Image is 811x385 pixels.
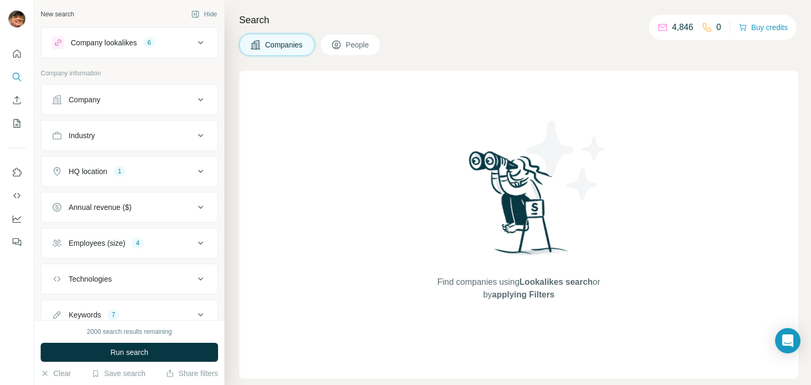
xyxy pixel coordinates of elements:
[464,148,574,266] img: Surfe Illustration - Woman searching with binoculars
[166,368,218,379] button: Share filters
[69,310,101,320] div: Keywords
[143,38,155,47] div: 6
[41,123,218,148] button: Industry
[131,238,144,248] div: 4
[8,209,25,228] button: Dashboard
[8,163,25,182] button: Use Surfe on LinkedIn
[41,195,218,220] button: Annual revenue ($)
[8,186,25,205] button: Use Surfe API
[775,328,800,353] div: Open Intercom Messenger
[69,238,125,248] div: Employees (size)
[69,130,95,141] div: Industry
[265,40,304,50] span: Companies
[41,159,218,184] button: HQ location1
[71,37,137,48] div: Company lookalikes
[69,202,131,213] div: Annual revenue ($)
[8,91,25,110] button: Enrich CSV
[41,266,218,292] button: Technologies
[41,302,218,328] button: Keywords7
[41,9,74,19] div: New search
[41,368,71,379] button: Clear
[87,327,172,336] div: 2000 search results remaining
[41,87,218,112] button: Company
[239,13,798,27] h4: Search
[8,44,25,63] button: Quick start
[492,290,554,299] span: applying Filters
[184,6,224,22] button: Hide
[739,20,788,35] button: Buy credits
[716,21,721,34] p: 0
[69,94,100,105] div: Company
[8,68,25,86] button: Search
[41,30,218,55] button: Company lookalikes6
[91,368,145,379] button: Save search
[110,347,148,358] span: Run search
[41,69,218,78] p: Company information
[8,114,25,133] button: My lists
[346,40,370,50] span: People
[434,276,603,301] span: Find companies using or by
[41,230,218,256] button: Employees (size)4
[69,274,112,284] div: Technologies
[672,21,693,34] p: 4,846
[519,113,614,208] img: Surfe Illustration - Stars
[8,11,25,27] img: Avatar
[8,233,25,252] button: Feedback
[114,167,126,176] div: 1
[520,277,593,286] span: Lookalikes search
[107,310,119,320] div: 7
[69,166,107,177] div: HQ location
[41,343,218,362] button: Run search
